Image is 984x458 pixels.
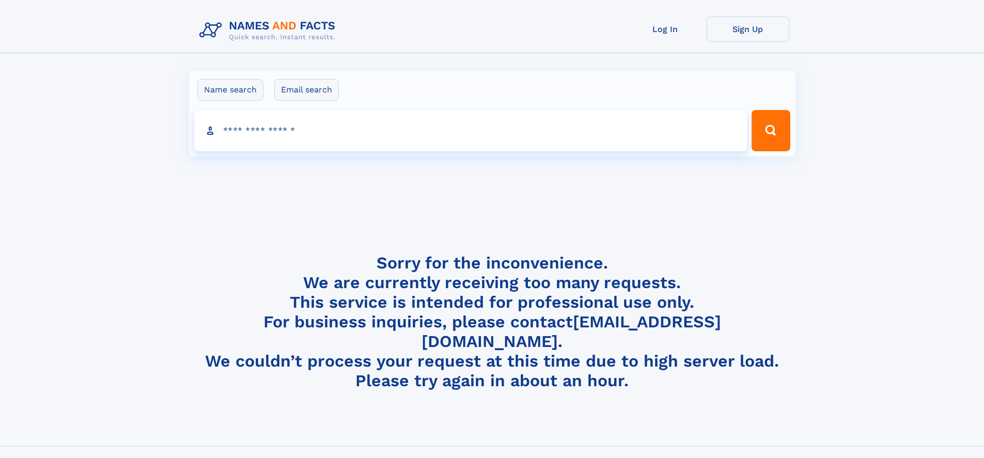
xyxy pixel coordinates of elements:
[274,79,339,101] label: Email search
[197,79,263,101] label: Name search
[421,312,721,351] a: [EMAIL_ADDRESS][DOMAIN_NAME]
[194,110,747,151] input: search input
[752,110,790,151] button: Search Button
[624,17,707,42] a: Log In
[195,253,789,391] h4: Sorry for the inconvenience. We are currently receiving too many requests. This service is intend...
[707,17,789,42] a: Sign Up
[195,17,344,44] img: Logo Names and Facts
